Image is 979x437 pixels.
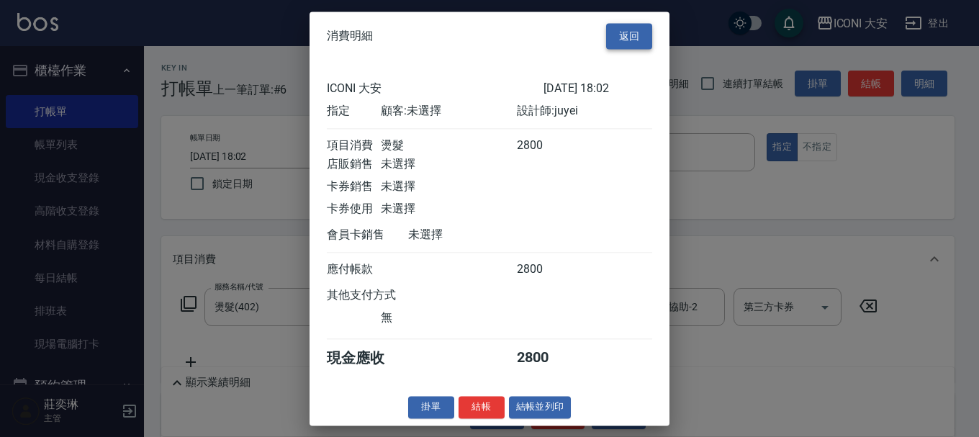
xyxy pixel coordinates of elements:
[408,227,543,243] div: 未選擇
[408,396,454,418] button: 掛單
[327,179,381,194] div: 卡券銷售
[327,81,543,96] div: ICONI 大安
[517,104,652,119] div: 設計師: juyei
[517,138,571,153] div: 2800
[327,157,381,172] div: 店販銷售
[517,348,571,368] div: 2800
[327,262,381,277] div: 應付帳款
[327,104,381,119] div: 指定
[381,138,516,153] div: 燙髮
[509,396,572,418] button: 結帳並列印
[381,104,516,119] div: 顧客: 未選擇
[606,23,652,50] button: 返回
[327,138,381,153] div: 項目消費
[327,348,408,368] div: 現金應收
[381,157,516,172] div: 未選擇
[381,310,516,325] div: 無
[381,202,516,217] div: 未選擇
[327,29,373,43] span: 消費明細
[381,179,516,194] div: 未選擇
[327,202,381,217] div: 卡券使用
[327,227,408,243] div: 會員卡銷售
[327,288,436,303] div: 其他支付方式
[517,262,571,277] div: 2800
[543,81,652,96] div: [DATE] 18:02
[459,396,505,418] button: 結帳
